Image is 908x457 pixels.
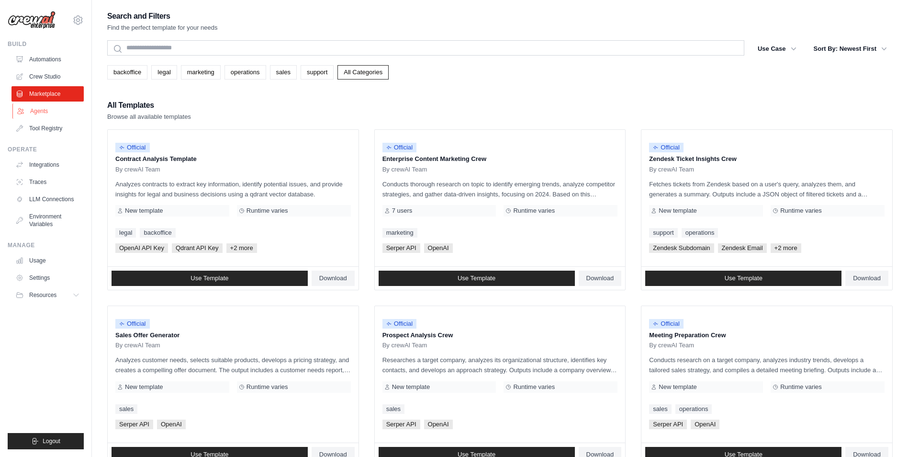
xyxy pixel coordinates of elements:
[8,11,56,29] img: Logo
[157,420,186,429] span: OpenAI
[458,274,495,282] span: Use Template
[125,207,163,215] span: New template
[11,209,84,232] a: Environment Variables
[771,243,801,253] span: +2 more
[8,146,84,153] div: Operate
[8,241,84,249] div: Manage
[691,420,719,429] span: OpenAI
[382,166,427,173] span: By crewAI Team
[513,383,555,391] span: Runtime varies
[392,383,430,391] span: New template
[649,342,694,349] span: By crewAI Team
[649,420,687,429] span: Serper API
[382,342,427,349] span: By crewAI Team
[649,154,885,164] p: Zendesk Ticket Insights Crew
[11,253,84,268] a: Usage
[682,228,718,238] a: operations
[424,243,453,253] span: OpenAI
[224,65,266,80] a: operations
[12,103,85,119] a: Agents
[112,271,308,286] a: Use Template
[115,179,351,199] p: Analyzes contracts to extract key information, identify potential issues, and provide insights fo...
[649,319,684,329] span: Official
[382,331,618,340] p: Prospect Analysis Crew
[11,287,84,303] button: Resources
[649,179,885,199] p: Fetches tickets from Zendesk based on a user's query, analyzes them, and generates a summary. Out...
[107,99,191,112] h2: All Templates
[11,121,84,136] a: Tool Registry
[172,243,223,253] span: Qdrant API Key
[115,166,160,173] span: By crewAI Team
[11,174,84,190] a: Traces
[8,433,84,449] button: Logout
[319,274,347,282] span: Download
[115,404,137,414] a: sales
[382,154,618,164] p: Enterprise Content Marketing Crew
[312,271,355,286] a: Download
[649,243,714,253] span: Zendesk Subdomain
[125,383,163,391] span: New template
[649,166,694,173] span: By crewAI Team
[247,383,288,391] span: Runtime varies
[107,23,218,33] p: Find the perfect template for your needs
[151,65,177,80] a: legal
[8,40,84,48] div: Build
[659,207,696,215] span: New template
[780,207,822,215] span: Runtime varies
[270,65,297,80] a: sales
[808,40,893,57] button: Sort By: Newest First
[586,274,614,282] span: Download
[382,143,417,152] span: Official
[649,331,885,340] p: Meeting Preparation Crew
[649,355,885,375] p: Conducts research on a target company, analyzes industry trends, develops a tailored sales strate...
[725,274,762,282] span: Use Template
[181,65,221,80] a: marketing
[115,420,153,429] span: Serper API
[382,243,420,253] span: Serper API
[115,154,351,164] p: Contract Analysis Template
[718,243,767,253] span: Zendesk Email
[675,404,712,414] a: operations
[191,274,228,282] span: Use Template
[11,270,84,286] a: Settings
[649,228,677,238] a: support
[382,355,618,375] p: Researches a target company, analyzes its organizational structure, identifies key contacts, and ...
[301,65,334,80] a: support
[649,404,671,414] a: sales
[382,179,618,199] p: Conducts thorough research on topic to identify emerging trends, analyze competitor strategies, a...
[11,52,84,67] a: Automations
[115,143,150,152] span: Official
[513,207,555,215] span: Runtime varies
[247,207,288,215] span: Runtime varies
[115,243,168,253] span: OpenAI API Key
[140,228,175,238] a: backoffice
[115,342,160,349] span: By crewAI Team
[115,355,351,375] p: Analyzes customer needs, selects suitable products, develops a pricing strategy, and creates a co...
[382,420,420,429] span: Serper API
[780,383,822,391] span: Runtime varies
[853,274,881,282] span: Download
[11,86,84,102] a: Marketplace
[579,271,622,286] a: Download
[382,319,417,329] span: Official
[11,192,84,207] a: LLM Connections
[382,404,404,414] a: sales
[645,271,841,286] a: Use Template
[424,420,453,429] span: OpenAI
[43,437,60,445] span: Logout
[226,243,257,253] span: +2 more
[379,271,575,286] a: Use Template
[752,40,802,57] button: Use Case
[392,207,413,215] span: 7 users
[115,228,136,238] a: legal
[649,143,684,152] span: Official
[845,271,888,286] a: Download
[107,112,191,122] p: Browse all available templates
[11,157,84,172] a: Integrations
[115,319,150,329] span: Official
[29,291,56,299] span: Resources
[337,65,389,80] a: All Categories
[11,69,84,84] a: Crew Studio
[107,10,218,23] h2: Search and Filters
[107,65,147,80] a: backoffice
